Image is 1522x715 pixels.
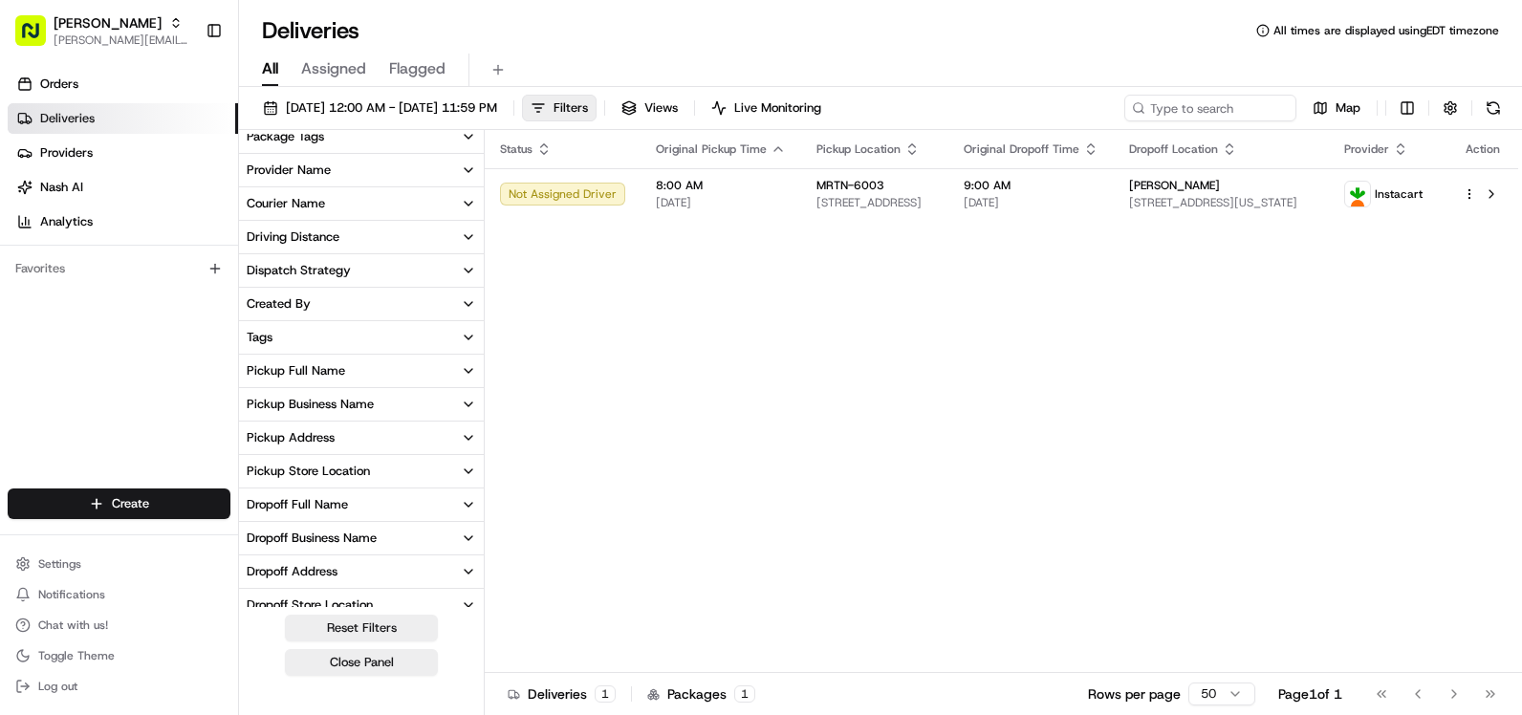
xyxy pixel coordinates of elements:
span: [DATE] [964,195,1098,210]
button: Toggle Theme [8,642,230,669]
span: Notifications [38,587,105,602]
div: We're available if you need us! [65,202,242,217]
span: [DATE] [656,195,786,210]
img: 1736555255976-a54dd68f-1ca7-489b-9aae-adbdc363a1c4 [19,183,54,217]
div: Provider Name [247,162,331,179]
button: Views [613,95,686,121]
span: [STREET_ADDRESS][US_STATE] [1129,195,1314,210]
button: Package Tags [239,120,484,153]
a: Providers [8,138,238,168]
a: Nash AI [8,172,238,203]
div: Dropoff Business Name [247,530,377,547]
button: Pickup Full Name [239,355,484,387]
div: Dispatch Strategy [247,262,351,279]
span: MRTN-6003 [816,178,884,193]
button: Pickup Business Name [239,388,484,421]
button: Tags [239,321,484,354]
button: Created By [239,288,484,320]
button: Dropoff Address [239,555,484,588]
span: [PERSON_NAME] [1129,178,1220,193]
button: [PERSON_NAME] [54,13,162,32]
button: Dropoff Store Location [239,589,484,621]
button: Chat with us! [8,612,230,639]
button: Close Panel [285,649,438,676]
span: Status [500,141,533,157]
input: Type to search [1124,95,1296,121]
span: API Documentation [181,277,307,296]
div: Pickup Business Name [247,396,374,413]
span: All [262,57,278,80]
span: Map [1336,99,1360,117]
div: Tags [247,329,272,346]
span: Filters [554,99,588,117]
button: [PERSON_NAME][EMAIL_ADDRESS][PERSON_NAME][DOMAIN_NAME] [54,32,190,48]
span: Knowledge Base [38,277,146,296]
span: Provider [1344,141,1389,157]
button: Start new chat [325,188,348,211]
div: Favorites [8,253,230,284]
button: Driving Distance [239,221,484,253]
p: Welcome 👋 [19,76,348,107]
span: Create [112,495,149,512]
span: Live Monitoring [734,99,821,117]
h1: Deliveries [262,15,359,46]
a: Deliveries [8,103,238,134]
span: Original Pickup Time [656,141,767,157]
button: Settings [8,551,230,577]
a: Powered byPylon [135,323,231,338]
div: 1 [734,685,755,703]
button: Filters [522,95,597,121]
a: Analytics [8,206,238,237]
input: Clear [50,123,315,143]
span: Toggle Theme [38,648,115,663]
div: Action [1463,141,1503,157]
span: 8:00 AM [656,178,786,193]
span: Assigned [301,57,366,80]
button: Dispatch Strategy [239,254,484,287]
button: Reset Filters [285,615,438,641]
button: Refresh [1480,95,1507,121]
span: 9:00 AM [964,178,1098,193]
button: Create [8,488,230,519]
button: Dropoff Business Name [239,522,484,554]
div: Page 1 of 1 [1278,684,1342,704]
span: Analytics [40,213,93,230]
span: Log out [38,679,77,694]
div: 1 [595,685,616,703]
span: [STREET_ADDRESS] [816,195,933,210]
button: Pickup Address [239,422,484,454]
div: Created By [247,295,311,313]
button: Map [1304,95,1369,121]
span: Nash AI [40,179,83,196]
span: Providers [40,144,93,162]
div: Courier Name [247,195,325,212]
span: Pickup Location [816,141,901,157]
div: 💻 [162,279,177,294]
div: 📗 [19,279,34,294]
span: Pylon [190,324,231,338]
div: Dropoff Full Name [247,496,348,513]
div: Pickup Full Name [247,362,345,379]
span: Flagged [389,57,446,80]
button: Provider Name [239,154,484,186]
span: Views [644,99,678,117]
span: Original Dropoff Time [964,141,1079,157]
button: Courier Name [239,187,484,220]
div: Dropoff Store Location [247,596,373,614]
div: Package Tags [247,128,324,145]
img: profile_instacart_ahold_partner.png [1345,182,1370,206]
div: Pickup Store Location [247,463,370,480]
button: Pickup Store Location [239,455,484,487]
button: Log out [8,673,230,700]
button: Notifications [8,581,230,608]
button: [DATE] 12:00 AM - [DATE] 11:59 PM [254,95,506,121]
div: Deliveries [508,684,616,704]
img: Nash [19,19,57,57]
a: Orders [8,69,238,99]
div: Dropoff Address [247,563,337,580]
a: 📗Knowledge Base [11,270,154,304]
span: Orders [40,76,78,93]
span: [DATE] 12:00 AM - [DATE] 11:59 PM [286,99,497,117]
span: Deliveries [40,110,95,127]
